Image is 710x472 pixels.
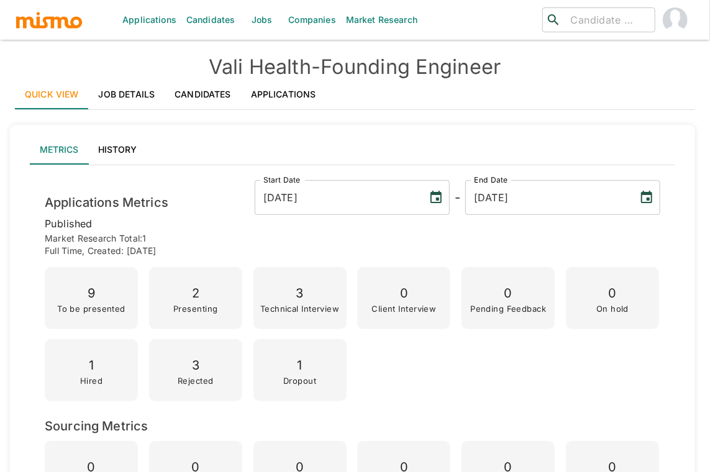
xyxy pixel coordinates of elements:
a: Job Details [89,79,165,109]
p: 2 [173,283,217,304]
a: Candidates [165,79,241,109]
p: 3 [260,283,339,304]
p: Rejected [178,376,214,385]
button: History [88,135,147,165]
p: 3 [178,355,214,376]
input: MM/DD/YYYY [465,180,629,215]
p: Full time , Created: [DATE] [45,245,660,257]
p: To be presented [57,304,125,313]
button: Choose date, selected date is Oct 6, 2025 [634,185,659,210]
p: 0 [371,283,436,304]
p: Technical Interview [260,304,339,313]
label: End Date [474,175,507,185]
p: Market Research Total: 1 [45,232,660,245]
p: 1 [80,355,102,376]
p: published [45,215,660,232]
input: MM/DD/YYYY [255,180,419,215]
img: Carmen Vilachá [663,7,688,32]
h6: - [455,188,460,207]
img: logo [15,11,83,29]
p: 0 [596,283,629,304]
p: Hired [80,376,102,385]
p: Dropout [283,376,316,385]
label: Start Date [263,175,301,185]
div: lab API tabs example [30,135,675,165]
h6: Applications Metrics [45,193,168,212]
p: Pending Feedback [470,304,546,313]
button: Metrics [30,135,88,165]
p: Presenting [173,304,217,313]
p: On hold [596,304,629,313]
p: 1 [283,355,316,376]
h6: Sourcing Metrics [45,416,660,436]
p: 9 [57,283,125,304]
a: Quick View [15,79,89,109]
input: Candidate search [566,11,650,29]
a: Applications [241,79,326,109]
h4: Vali Health - Founding Engineer [15,55,695,79]
p: Client Interview [371,304,436,313]
button: Choose date, selected date is Sep 25, 2025 [424,185,448,210]
p: 0 [470,283,546,304]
